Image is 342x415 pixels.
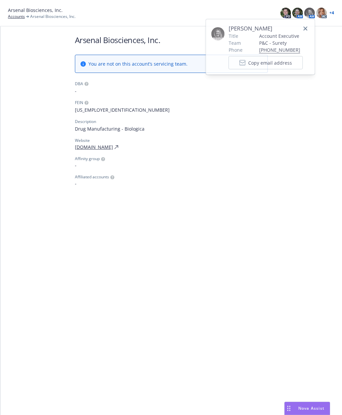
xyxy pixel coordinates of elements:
span: - [75,88,268,94]
span: - [75,162,268,169]
span: Arsenal Biosciences, Inc. [30,14,76,20]
img: photo [316,8,327,18]
div: Drag to move [285,402,293,415]
span: [US_EMPLOYER_IDENTIFICATION_NUMBER] [75,106,268,113]
span: Affinity group [75,156,100,162]
div: FEIN [75,100,83,106]
div: DBA [75,81,83,87]
span: Arsenal Biosciences, Inc. [8,7,63,14]
img: photo [304,8,315,18]
a: + 4 [329,11,334,15]
a: Accounts [8,14,25,20]
img: photo [292,8,303,18]
span: Affiliated accounts [75,174,109,180]
a: [DOMAIN_NAME] [75,144,113,150]
img: photo [280,8,291,18]
button: Nova Assist [284,402,330,415]
span: Drug Manufacturing - Biologica [75,125,268,132]
div: Website [75,138,268,144]
span: You are not on this account’s servicing team. [88,60,188,67]
span: Nova Assist [298,405,324,411]
span: - [75,180,268,187]
div: Description [75,119,96,125]
h1: Arsenal Biosciences, Inc. [75,34,268,45]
